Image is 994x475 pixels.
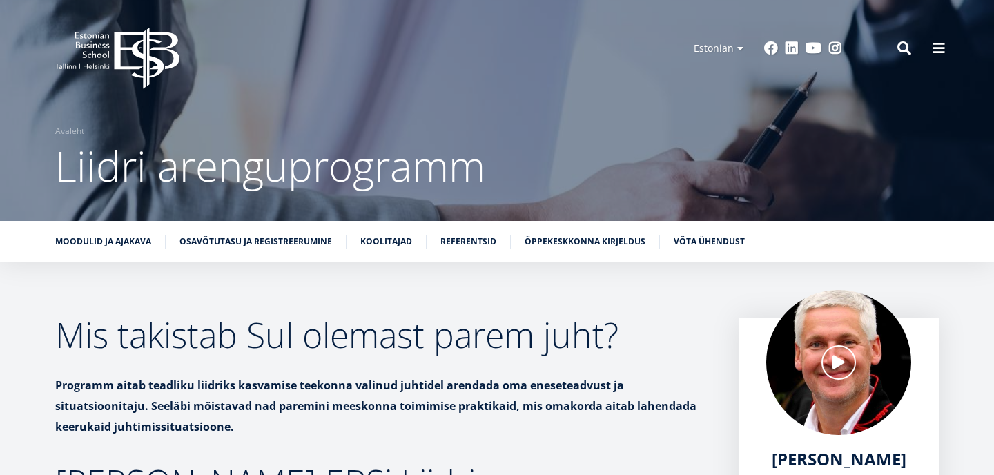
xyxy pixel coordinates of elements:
a: Võta ühendust [674,235,745,249]
a: [PERSON_NAME] [772,449,906,469]
strong: Programm aitab teadliku liidriks kasvamise teekonna valinud juhtidel arendada oma eneseteadvust j... [55,378,696,434]
a: Koolitajad [360,235,412,249]
h2: Mis takistab Sul olemast parem juht? [55,318,711,361]
a: Moodulid ja ajakava [55,235,151,249]
a: Instagram [828,41,842,55]
a: Avaleht [55,124,84,138]
span: Liidri arenguprogramm [55,137,485,194]
a: Õppekeskkonna kirjeldus [525,235,645,249]
a: Osavõtutasu ja registreerumine [179,235,332,249]
a: Referentsid [440,235,496,249]
a: Youtube [806,41,821,55]
a: Linkedin [785,41,799,55]
a: Facebook [764,41,778,55]
span: [PERSON_NAME] [772,447,906,470]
